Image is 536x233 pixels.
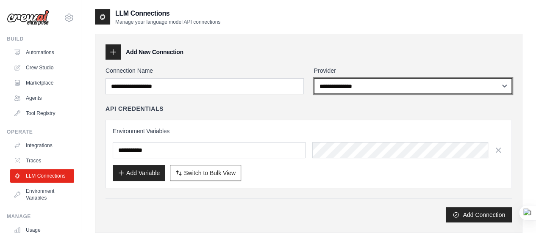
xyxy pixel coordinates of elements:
p: Manage your language model API connections [115,19,220,25]
a: Automations [10,46,74,59]
a: Tool Registry [10,107,74,120]
h4: API Credentials [106,104,164,113]
img: Logo [7,10,49,26]
a: Crew Studio [10,61,74,74]
button: Add Variable [113,165,165,181]
label: Provider [314,66,512,75]
a: LLM Connections [10,169,74,183]
div: Build [7,36,74,42]
h2: LLM Connections [115,8,220,19]
a: Environment Variables [10,184,74,205]
h3: Environment Variables [113,127,505,135]
h3: Add New Connection [126,48,183,56]
button: Add Connection [446,207,512,222]
label: Connection Name [106,66,304,75]
a: Agents [10,91,74,105]
div: Operate [7,129,74,135]
div: Manage [7,213,74,220]
a: Traces [10,154,74,167]
a: Marketplace [10,76,74,90]
span: Switch to Bulk View [184,169,236,177]
button: Switch to Bulk View [170,165,241,181]
a: Integrations [10,139,74,152]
